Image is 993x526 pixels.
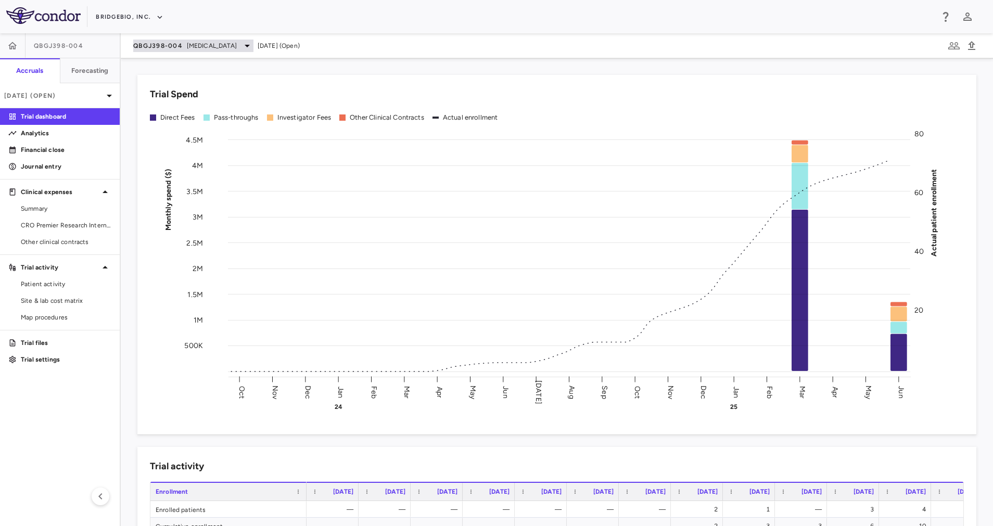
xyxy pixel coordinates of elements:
[836,501,874,518] div: 3
[501,386,510,398] text: Jun
[21,296,111,305] span: Site & lab cost matrix
[350,113,424,122] div: Other Clinical Contracts
[897,386,906,398] text: Jun
[186,238,203,247] tspan: 2.5M
[472,501,510,518] div: —
[133,42,183,50] span: QBGJ398-004
[21,162,111,171] p: Journal entry
[6,7,81,24] img: logo-full-SnFGN8VE.png
[96,9,163,25] button: BridgeBio, Inc.
[645,488,666,495] span: [DATE]
[277,113,332,122] div: Investigator Fees
[194,315,203,324] tspan: 1M
[914,306,923,315] tspan: 20
[680,501,718,518] div: 2
[730,403,737,410] text: 25
[567,386,576,399] text: Aug
[160,113,195,122] div: Direct Fees
[930,169,938,256] tspan: Actual patient enrollment
[21,221,111,230] span: CRO Premier Research International
[940,501,978,518] div: —
[21,204,111,213] span: Summary
[336,386,345,397] text: Jan
[16,66,43,75] h6: Accruals
[749,488,770,495] span: [DATE]
[271,385,279,399] text: Nov
[21,279,111,289] span: Patient activity
[4,91,103,100] p: [DATE] (Open)
[150,501,307,517] div: Enrolled patients
[628,501,666,518] div: —
[906,488,926,495] span: [DATE]
[186,135,203,144] tspan: 4.5M
[798,386,807,398] text: Mar
[186,187,203,196] tspan: 3.5M
[303,385,312,399] text: Dec
[316,501,353,518] div: —
[21,338,111,348] p: Trial files
[541,488,562,495] span: [DATE]
[435,386,444,397] text: Apr
[784,501,822,518] div: —
[914,130,924,138] tspan: 80
[21,263,99,272] p: Trial activity
[34,42,83,50] span: QBGJ398-004
[21,187,99,197] p: Clinical expenses
[335,403,342,410] text: 24
[214,113,259,122] div: Pass-throughs
[801,488,822,495] span: [DATE]
[370,386,378,398] text: Feb
[732,501,770,518] div: 1
[71,66,109,75] h6: Forecasting
[666,385,675,399] text: Nov
[193,264,203,273] tspan: 2M
[21,237,111,247] span: Other clinical contracts
[958,488,978,495] span: [DATE]
[333,488,353,495] span: [DATE]
[21,112,111,121] p: Trial dashboard
[593,488,614,495] span: [DATE]
[489,488,510,495] span: [DATE]
[184,341,203,350] tspan: 500K
[21,129,111,138] p: Analytics
[258,41,300,50] span: [DATE] (Open)
[914,188,923,197] tspan: 60
[699,385,708,399] text: Dec
[633,386,642,398] text: Oct
[732,386,741,397] text: Jan
[765,386,774,398] text: Feb
[534,380,543,404] text: [DATE]
[524,501,562,518] div: —
[854,488,874,495] span: [DATE]
[420,501,457,518] div: —
[914,247,924,256] tspan: 40
[831,386,839,397] text: Apr
[21,355,111,364] p: Trial settings
[576,501,614,518] div: —
[150,87,198,101] h6: Trial Spend
[21,313,111,322] span: Map procedures
[150,459,204,473] h6: Trial activity
[187,290,203,299] tspan: 1.5M
[600,386,609,399] text: Sep
[156,488,188,495] span: Enrollment
[237,386,246,398] text: Oct
[443,113,498,122] div: Actual enrollment
[697,488,718,495] span: [DATE]
[192,161,203,170] tspan: 4M
[468,385,477,399] text: May
[437,488,457,495] span: [DATE]
[864,385,873,399] text: May
[368,501,405,518] div: —
[888,501,926,518] div: 4
[21,145,111,155] p: Financial close
[402,386,411,398] text: Mar
[187,41,237,50] span: [MEDICAL_DATA]
[385,488,405,495] span: [DATE]
[193,213,203,222] tspan: 3M
[164,169,173,230] tspan: Monthly spend ($)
